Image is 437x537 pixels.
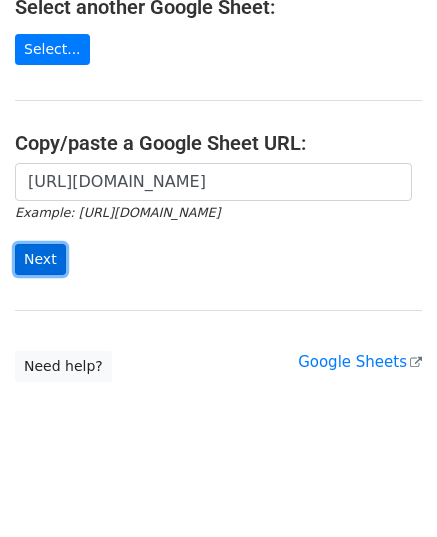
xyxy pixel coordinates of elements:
[15,34,90,65] a: Select...
[298,353,422,371] a: Google Sheets
[15,163,412,201] input: Paste your Google Sheet URL here
[15,131,422,155] h4: Copy/paste a Google Sheet URL:
[15,351,112,382] a: Need help?
[337,441,437,537] iframe: Chat Widget
[15,244,66,275] input: Next
[15,205,220,220] small: Example: [URL][DOMAIN_NAME]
